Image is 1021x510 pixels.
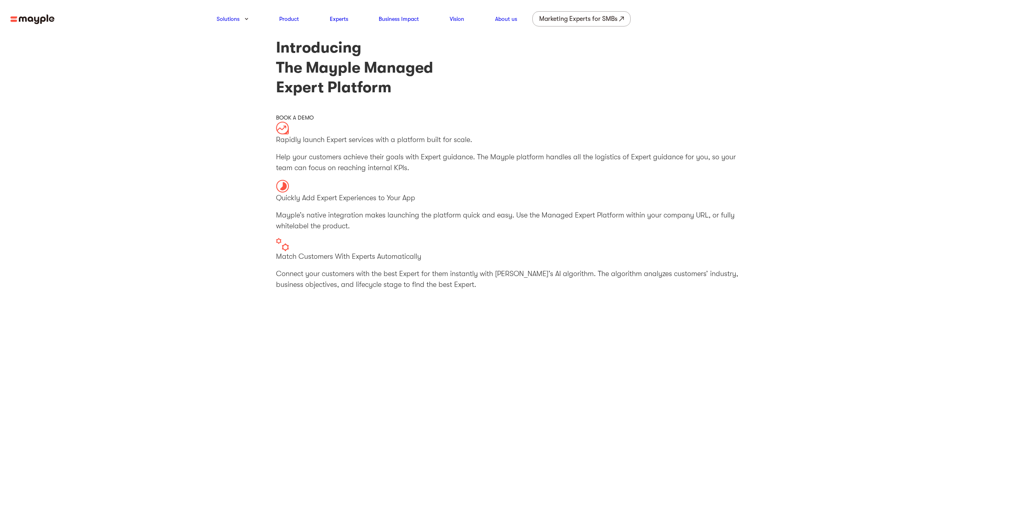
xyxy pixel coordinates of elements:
[539,13,617,24] div: Marketing Experts for SMBs
[379,14,419,24] a: Business Impact
[450,14,464,24] a: Vision
[276,268,745,290] p: Connect your customers with the best Expert for them instantly with [PERSON_NAME]’s AI algorithm....
[330,14,348,24] a: Experts
[276,38,745,97] h1: Introducing The Mayple Managed Expert Platform
[217,14,240,24] a: Solutions
[279,14,299,24] a: Product
[276,114,745,122] div: BOOK A DEMO
[276,210,745,232] p: Mayple’s native integration makes launching the platform quick and easy. Use the Managed Expert P...
[276,134,745,145] p: Rapidly launch Expert services with a platform built for scale.
[495,14,517,24] a: About us
[276,193,745,203] p: Quickly Add Expert Experiences to Your App
[532,11,631,26] a: Marketing Experts for SMBs
[276,251,745,262] p: Match Customers With Experts Automatically
[276,152,745,173] p: Help your customers achieve their goals with Expert guidance. The Mayple platform handles all the...
[245,18,248,20] img: arrow-down
[10,14,55,24] img: mayple-logo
